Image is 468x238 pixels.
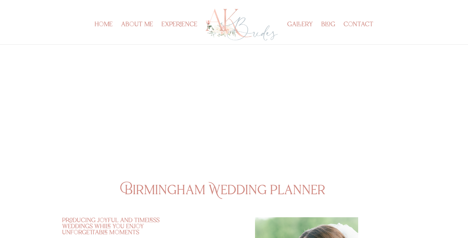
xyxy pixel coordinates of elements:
a: gallery [287,22,313,44]
a: about me [121,22,153,44]
a: contact [344,22,373,44]
span: producing joyful and timeless weddings while you enjoy unforgettable moments [62,216,160,237]
a: blog [321,22,335,44]
a: experience [161,22,197,44]
img: Los Angeles Wedding Planner - AK Brides [204,7,279,42]
h1: Birmingham Wedding planner [125,184,343,200]
a: home [95,22,113,44]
